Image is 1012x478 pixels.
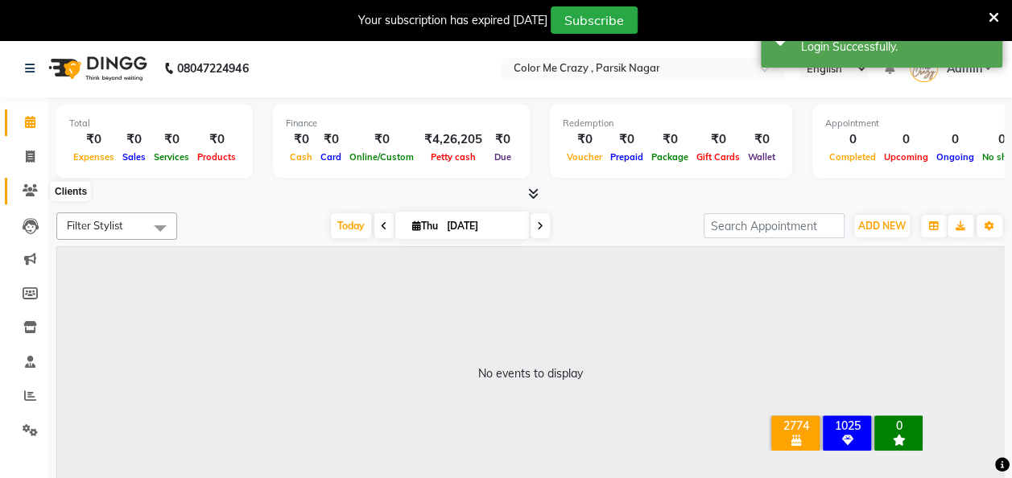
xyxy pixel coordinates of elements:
span: Expenses [69,151,118,163]
div: ₹0 [193,130,240,149]
div: 0 [825,130,880,149]
div: Login Successfully. [801,39,990,56]
span: Voucher [563,151,606,163]
span: Online/Custom [345,151,418,163]
div: ₹0 [489,130,517,149]
span: Package [647,151,692,163]
img: Admin [910,54,938,82]
div: 0 [932,130,978,149]
div: ₹0 [286,130,316,149]
div: No events to display [478,365,583,382]
button: ADD NEW [854,215,910,237]
input: 2025-09-04 [442,214,523,238]
span: Due [490,151,515,163]
span: Admin [946,60,981,77]
div: Your subscription has expired [DATE] [358,12,547,29]
span: Filter Stylist [67,219,123,232]
div: ₹0 [744,130,779,149]
span: Wallet [744,151,779,163]
div: Finance [286,117,517,130]
button: Subscribe [551,6,638,34]
div: 0 [880,130,932,149]
div: 1025 [826,418,868,433]
div: 0 [878,418,919,433]
span: Petty cash [427,151,480,163]
b: 08047224946 [177,46,248,91]
div: Clients [51,182,91,201]
div: ₹0 [647,130,692,149]
div: ₹0 [692,130,744,149]
span: Products [193,151,240,163]
div: ₹0 [563,130,606,149]
span: Ongoing [932,151,978,163]
input: Search Appointment [704,213,845,238]
span: Completed [825,151,880,163]
div: ₹0 [150,130,193,149]
span: Sales [118,151,150,163]
span: Thu [408,220,442,232]
div: 2774 [774,418,816,433]
div: ₹0 [316,130,345,149]
span: ADD NEW [858,220,906,232]
span: Card [316,151,345,163]
div: ₹4,26,205 [418,130,489,149]
span: Today [331,213,371,238]
span: Gift Cards [692,151,744,163]
span: Cash [286,151,316,163]
div: ₹0 [345,130,418,149]
span: Upcoming [880,151,932,163]
span: Services [150,151,193,163]
div: ₹0 [69,130,118,149]
div: ₹0 [606,130,647,149]
span: Prepaid [606,151,647,163]
div: Total [69,117,240,130]
div: ₹0 [118,130,150,149]
img: logo [41,46,151,91]
div: Redemption [563,117,779,130]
